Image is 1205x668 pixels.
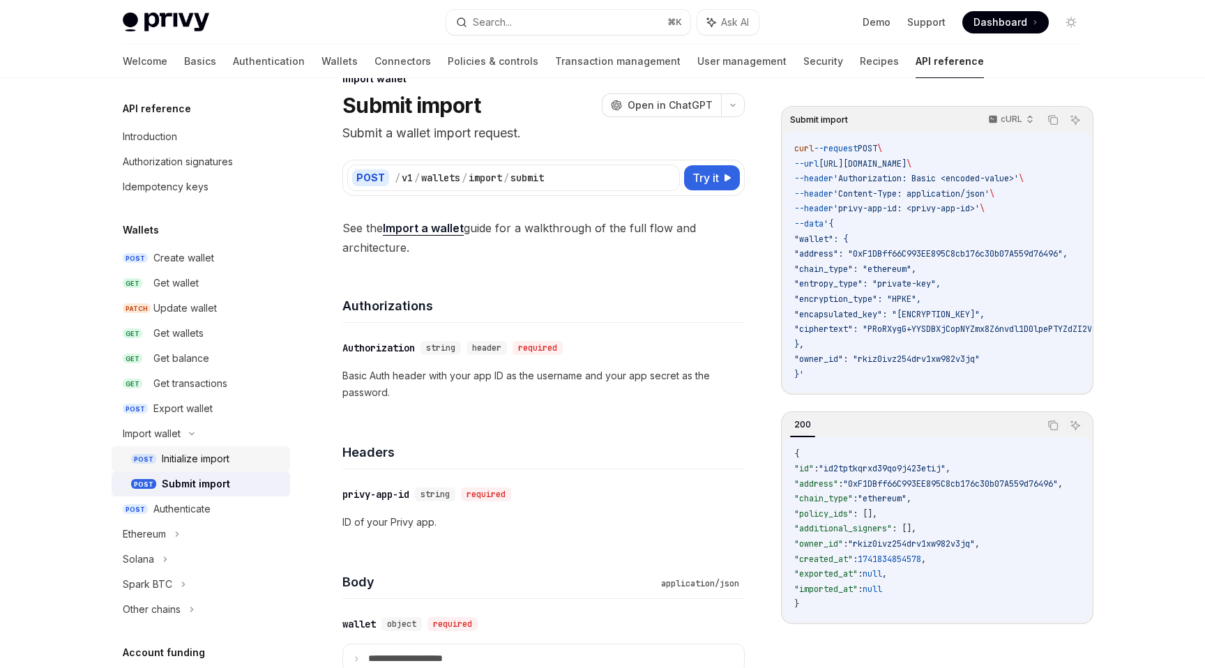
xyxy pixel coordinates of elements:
[153,275,199,291] div: Get wallet
[794,508,853,519] span: "policy_ids"
[123,253,148,264] span: POST
[462,171,467,185] div: /
[123,526,166,542] div: Ethereum
[794,463,814,474] span: "id"
[794,538,843,549] span: "owner_id"
[123,576,172,593] div: Spark BTC
[112,174,290,199] a: Idempotency keys
[112,245,290,271] a: POSTCreate wallet
[819,158,907,169] span: [URL][DOMAIN_NAME]
[469,171,502,185] div: import
[794,143,814,154] span: curl
[448,45,538,78] a: Policies & controls
[123,179,209,195] div: Idempotency keys
[112,396,290,421] a: POSTExport wallet
[980,203,985,214] span: \
[153,350,209,367] div: Get balance
[383,221,464,236] a: Import a wallet
[794,523,892,534] span: "additional_signers"
[794,568,858,579] span: "exported_at"
[794,173,833,184] span: --header
[858,493,907,504] span: "ethereum"
[395,171,400,185] div: /
[446,10,690,35] button: Search...⌘K
[790,416,815,433] div: 200
[860,45,899,78] a: Recipes
[833,173,1019,184] span: 'Authorization: Basic <encoded-value>'
[853,554,858,565] span: :
[824,218,833,229] span: '{
[814,463,819,474] span: :
[123,128,177,145] div: Introduction
[980,108,1040,132] button: cURL
[342,341,415,355] div: Authorization
[112,471,290,496] a: POSTSubmit import
[975,538,980,549] span: ,
[794,554,853,565] span: "created_at"
[858,143,877,154] span: POST
[374,45,431,78] a: Connectors
[858,568,863,579] span: :
[814,143,858,154] span: --request
[123,425,181,442] div: Import wallet
[833,203,980,214] span: 'privy-app-id: <privy-app-id>'
[697,45,787,78] a: User management
[863,15,891,29] a: Demo
[131,454,156,464] span: POST
[387,618,416,630] span: object
[794,354,980,365] span: "owner_id": "rkiz0ivz254drv1xw982v3jq"
[794,188,833,199] span: --header
[123,551,154,568] div: Solana
[892,523,916,534] span: : [],
[794,203,833,214] span: --header
[843,478,1058,489] span: "0xF1DBff66C993EE895C8cb176c30b07A559d76496"
[112,496,290,522] a: POSTAuthenticate
[342,367,745,401] p: Basic Auth header with your app ID as the username and your app secret as the password.
[794,294,921,305] span: "encryption_type": "HPKE",
[602,93,721,117] button: Open in ChatGPT
[112,446,290,471] a: POSTInitialize import
[184,45,216,78] a: Basics
[794,324,1185,335] span: "ciphertext": "PRoRXygG+YYSDBXjCopNYZmx8Z6nvdl1D0lpePTYZdZI2VGfK+LkFt+GlEJqdoi9"
[153,501,211,517] div: Authenticate
[123,278,142,289] span: GET
[877,143,882,154] span: \
[794,369,804,380] span: }'
[321,45,358,78] a: Wallets
[472,342,501,354] span: header
[907,15,946,29] a: Support
[838,478,843,489] span: :
[990,188,994,199] span: \
[907,158,911,169] span: \
[1044,111,1062,129] button: Copy the contents from the code block
[794,278,941,289] span: "entropy_type": "private-key",
[123,504,148,515] span: POST
[112,346,290,371] a: GETGet balance
[123,13,209,32] img: light logo
[794,218,824,229] span: --data
[628,98,713,112] span: Open in ChatGPT
[342,123,745,143] p: Submit a wallet import request.
[112,124,290,149] a: Introduction
[721,15,749,29] span: Ask AI
[112,271,290,296] a: GETGet wallet
[414,171,420,185] div: /
[555,45,681,78] a: Transaction management
[858,584,863,595] span: :
[112,321,290,346] a: GETGet wallets
[162,476,230,492] div: Submit import
[503,171,509,185] div: /
[402,171,413,185] div: v1
[420,489,450,500] span: string
[794,598,799,609] span: }
[858,554,921,565] span: 1741834854578
[233,45,305,78] a: Authentication
[510,171,544,185] div: submit
[794,158,819,169] span: --url
[123,303,151,314] span: PATCH
[882,568,887,579] span: ,
[794,248,1068,259] span: "address": "0xF1DBff66C993EE895C8cb176c30b07A559d76496",
[427,617,478,631] div: required
[123,45,167,78] a: Welcome
[153,375,227,392] div: Get transactions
